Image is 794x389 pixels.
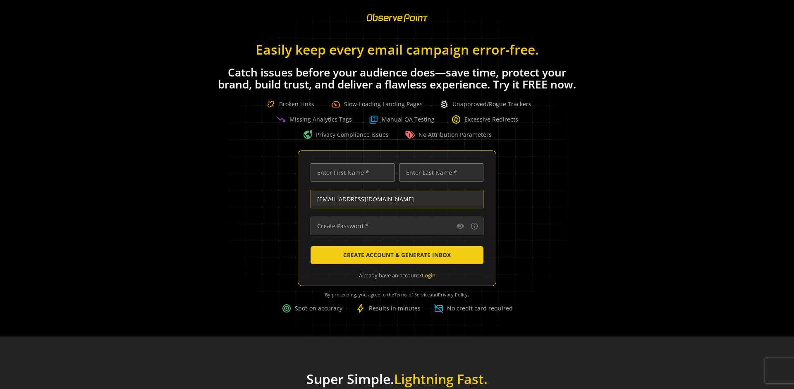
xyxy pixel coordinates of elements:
[368,115,435,124] div: Manual QA Testing
[438,291,468,298] a: Privacy Policy
[451,115,518,124] div: Excessive Redirects
[343,248,451,263] span: CREATE ACCOUNT & GENERATE INBOX
[311,190,483,208] input: Enter Email Address (name@work-email.com) *
[303,130,389,140] div: Privacy Compliance Issues
[311,246,483,264] button: CREATE ACCOUNT & GENERATE INBOX
[469,221,479,231] button: Password requirements
[361,19,433,27] a: ObservePoint Homepage
[311,163,395,182] input: Enter First Name *
[215,42,579,57] h1: Easily keep every email campaign error-free.
[331,99,423,109] div: Slow-Loading Landing Pages
[422,272,435,279] a: Login
[308,286,486,303] div: By proceeding, you agree to the and .
[434,303,513,313] div: No credit card required
[263,96,279,112] img: Broken Link
[399,163,483,182] input: Enter Last Name *
[282,303,292,313] span: target
[405,130,415,140] img: Warning Tag
[276,115,286,124] span: trending_down
[451,115,461,124] span: change_circle
[456,222,464,230] mat-icon: visibility
[434,303,444,313] span: credit_card_off
[405,130,492,140] div: No Attribution Parameters
[470,222,478,230] mat-icon: info_outline
[368,115,378,124] img: Question Boxed
[263,96,314,112] div: Broken Links
[311,217,483,235] input: Create Password *
[215,67,579,91] h1: Catch issues before your audience does—save time, protect your brand, build trust, and deliver a ...
[394,370,488,388] span: Lightning Fast.
[311,272,483,279] div: Already have an account?
[251,371,543,387] h1: Super Simple.
[394,291,430,298] a: Terms of Service
[303,130,313,140] span: vpn_lock
[439,99,531,109] div: Unapproved/Rogue Trackers
[331,99,341,109] span: speed
[439,99,449,109] span: bug_report
[276,115,352,124] div: Missing Analytics Tags
[282,303,342,313] div: Spot-on accuracy
[356,303,421,313] div: Results in minutes
[356,303,366,313] span: bolt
